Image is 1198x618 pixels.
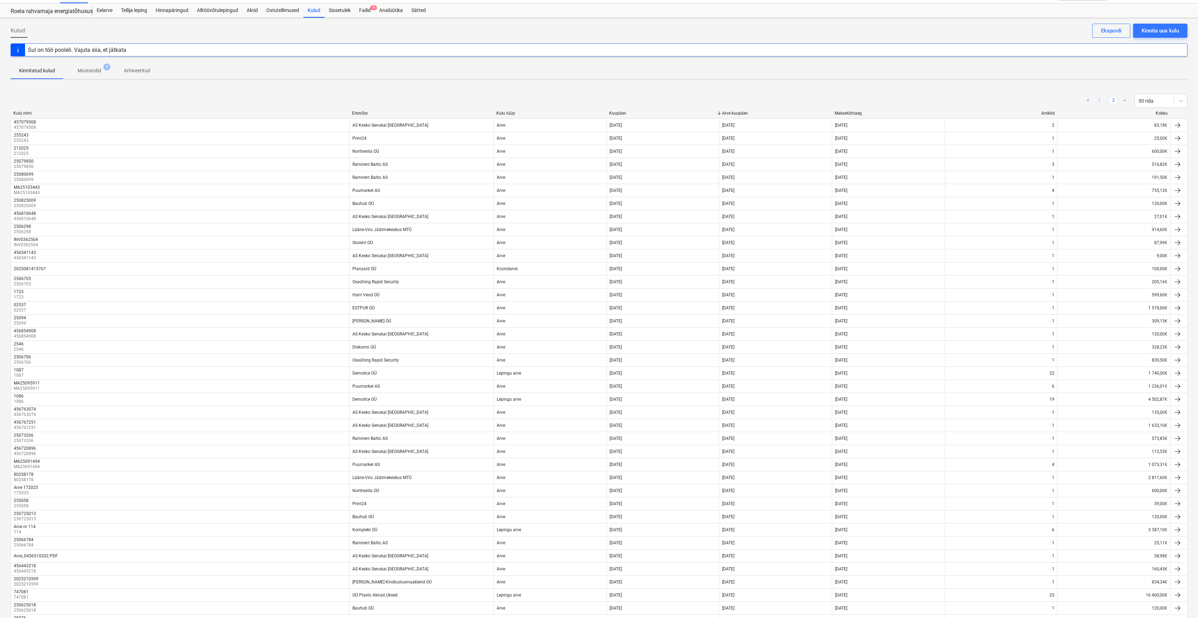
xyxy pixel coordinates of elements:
[14,216,37,222] p: 456810648
[1052,162,1054,167] div: 3
[722,214,734,219] div: [DATE]
[609,111,716,116] div: Kuupäev
[1057,198,1170,209] div: 120,00€
[1052,149,1054,154] div: 1
[835,410,847,415] div: [DATE]
[497,384,505,389] div: Arve
[1057,159,1170,170] div: 516,82€
[352,266,376,271] div: Planyard OÜ
[352,345,376,350] div: Diskonto OÜ
[722,397,734,402] div: [DATE]
[352,462,380,467] div: Puumarket AS
[193,4,242,18] a: Alltöövõtulepingud
[1057,276,1170,287] div: 205,16€
[14,242,40,248] p: INV0362504
[1057,237,1170,248] div: 87,99€
[610,423,622,428] div: [DATE]
[497,240,505,245] div: Arve
[1057,485,1170,496] div: 600,00€
[352,319,391,323] div: [PERSON_NAME] OÜ
[92,4,117,18] a: Eelarve
[610,305,622,310] div: [DATE]
[1057,120,1170,131] div: 83,18€
[722,149,734,154] div: [DATE]
[835,227,847,232] div: [DATE]
[352,240,373,245] div: Storent OÜ
[14,190,41,196] p: MA25103443
[722,123,734,128] div: [DATE]
[1049,397,1054,402] div: 19
[14,302,26,307] div: 02537
[151,4,193,18] a: Hinnapäringud
[352,136,367,141] div: Print24
[835,292,847,297] div: [DATE]
[242,4,262,18] a: Aktid
[1120,97,1129,105] a: Next page
[352,358,399,363] div: Osaühing Rapid Security
[497,279,505,284] div: Arve
[835,397,847,402] div: [DATE]
[610,332,622,337] div: [DATE]
[497,201,505,206] div: Arve
[497,462,505,467] div: Arve
[14,266,46,271] div: 2025081415767
[610,462,622,467] div: [DATE]
[835,214,847,219] div: [DATE]
[610,201,622,206] div: [DATE]
[355,4,375,18] div: Failid
[1142,26,1179,35] div: Kinnita uus kulu
[14,472,34,477] div: 80258178
[722,240,734,245] div: [DATE]
[14,237,38,242] div: INV0362504
[14,381,40,386] div: MA25095911
[1057,250,1170,261] div: 9,00€
[835,149,847,154] div: [DATE]
[14,341,24,346] div: 2546
[497,149,505,154] div: Arve
[835,358,847,363] div: [DATE]
[835,345,847,350] div: [DATE]
[14,159,34,164] div: 25079850
[407,4,430,18] a: Sätted
[14,359,32,365] p: 2506706
[497,345,505,350] div: Arve
[722,319,734,323] div: [DATE]
[610,123,622,128] div: [DATE]
[948,111,1055,116] div: Artiklid
[835,279,847,284] div: [DATE]
[835,162,847,167] div: [DATE]
[1057,524,1170,535] div: 3 387,10€
[1057,537,1170,549] div: 25,11€
[1052,188,1054,193] div: 4
[1057,589,1170,601] div: 16 400,00€
[835,175,847,180] div: [DATE]
[14,294,25,300] p: 1723
[610,436,622,441] div: [DATE]
[14,368,24,372] div: 1087
[610,319,622,323] div: [DATE]
[1052,201,1054,206] div: 1
[14,464,41,470] p: MA25091494
[14,185,40,190] div: MA25103443
[352,201,374,206] div: Bauhub OÜ
[497,358,505,363] div: Arve
[722,436,734,441] div: [DATE]
[722,345,734,350] div: [DATE]
[352,410,428,415] div: AS Kesko Senukai [GEOGRAPHIC_DATA]
[11,8,84,15] div: Roela rahvamaja energiatõhususe ehitustööd [ROELA]
[14,420,36,425] div: 456767251
[1052,305,1054,310] div: 1
[1052,175,1054,180] div: 1
[610,136,622,141] div: [DATE]
[497,266,518,271] div: Koondarve
[722,305,734,310] div: [DATE]
[835,449,847,454] div: [DATE]
[14,146,29,151] div: 212025
[117,4,151,18] div: Tellija leping
[1060,111,1168,116] div: Kokku
[352,188,380,193] div: Puumarket AS
[303,4,325,18] a: Kulud
[352,305,375,310] div: ESTPUR OÜ
[14,346,25,352] p: 2546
